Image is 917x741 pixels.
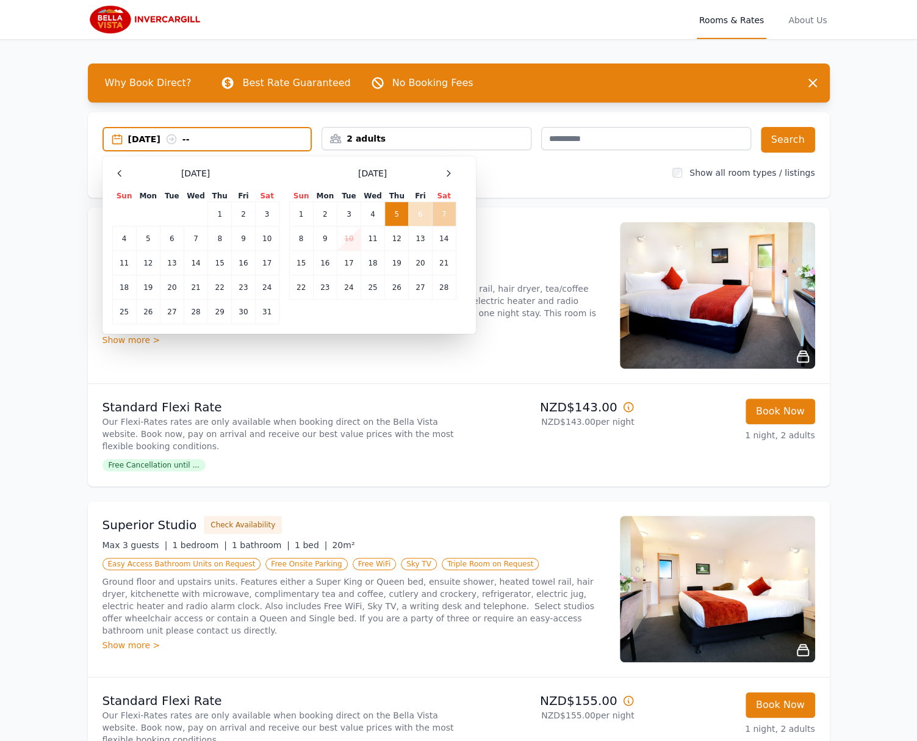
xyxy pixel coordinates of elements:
[255,300,279,324] td: 31
[295,540,327,550] span: 1 bed |
[102,558,261,570] span: Easy Access Bathroom Units on Request
[128,133,311,145] div: [DATE] --
[409,190,432,202] th: Fri
[102,416,454,452] p: Our Flexi-Rates rates are only available when booking direct on the Bella Vista website. Book now...
[136,251,160,275] td: 12
[232,190,255,202] th: Fri
[385,226,409,251] td: 12
[432,190,456,202] th: Sat
[337,202,361,226] td: 3
[102,540,168,550] span: Max 3 guests |
[746,692,815,718] button: Book Now
[232,251,255,275] td: 16
[289,275,313,300] td: 22
[358,167,387,179] span: [DATE]
[160,226,184,251] td: 6
[464,709,635,721] p: NZD$155.00 per night
[102,516,197,533] h3: Superior Studio
[102,576,605,637] p: Ground floor and upstairs units. Features either a Super King or Queen bed, ensuite shower, heate...
[255,226,279,251] td: 10
[313,190,337,202] th: Mon
[255,251,279,275] td: 17
[112,251,136,275] td: 11
[208,226,232,251] td: 8
[313,275,337,300] td: 23
[409,226,432,251] td: 13
[242,76,350,90] p: Best Rate Guaranteed
[353,558,397,570] span: Free WiFi
[172,540,227,550] span: 1 bedroom |
[255,275,279,300] td: 24
[746,399,815,424] button: Book Now
[136,275,160,300] td: 19
[361,275,384,300] td: 25
[136,226,160,251] td: 5
[102,459,206,471] span: Free Cancellation until ...
[289,202,313,226] td: 1
[313,202,337,226] td: 2
[689,168,815,178] label: Show all room types / listings
[361,226,384,251] td: 11
[385,275,409,300] td: 26
[184,300,207,324] td: 28
[112,190,136,202] th: Sun
[136,190,160,202] th: Mon
[184,190,207,202] th: Wed
[184,275,207,300] td: 21
[136,300,160,324] td: 26
[112,226,136,251] td: 4
[332,540,354,550] span: 20m²
[232,275,255,300] td: 23
[255,190,279,202] th: Sat
[432,251,456,275] td: 21
[409,202,432,226] td: 6
[361,202,384,226] td: 4
[88,5,205,34] img: Bella Vista Invercargill
[322,132,531,145] div: 2 adults
[204,516,282,534] button: Check Availability
[232,300,255,324] td: 30
[337,226,361,251] td: 10
[232,226,255,251] td: 9
[432,275,456,300] td: 28
[409,275,432,300] td: 27
[442,558,539,570] span: Triple Room on Request
[208,202,232,226] td: 1
[102,692,454,709] p: Standard Flexi Rate
[401,558,437,570] span: Sky TV
[112,275,136,300] td: 18
[160,275,184,300] td: 20
[160,190,184,202] th: Tue
[265,558,347,570] span: Free Onsite Parking
[102,399,454,416] p: Standard Flexi Rate
[208,190,232,202] th: Thu
[160,251,184,275] td: 13
[208,275,232,300] td: 22
[255,202,279,226] td: 3
[464,692,635,709] p: NZD$155.00
[337,251,361,275] td: 17
[392,76,473,90] p: No Booking Fees
[289,226,313,251] td: 8
[761,127,815,153] button: Search
[385,251,409,275] td: 19
[184,226,207,251] td: 7
[337,275,361,300] td: 24
[385,202,409,226] td: 5
[361,190,384,202] th: Wed
[208,300,232,324] td: 29
[313,226,337,251] td: 9
[464,416,635,428] p: NZD$143.00 per night
[337,190,361,202] th: Tue
[464,399,635,416] p: NZD$143.00
[102,639,605,651] div: Show more >
[644,429,815,441] p: 1 night, 2 adults
[644,723,815,735] p: 1 night, 2 adults
[361,251,384,275] td: 18
[95,71,201,95] span: Why Book Direct?
[313,251,337,275] td: 16
[181,167,210,179] span: [DATE]
[432,202,456,226] td: 7
[232,540,290,550] span: 1 bathroom |
[289,251,313,275] td: 15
